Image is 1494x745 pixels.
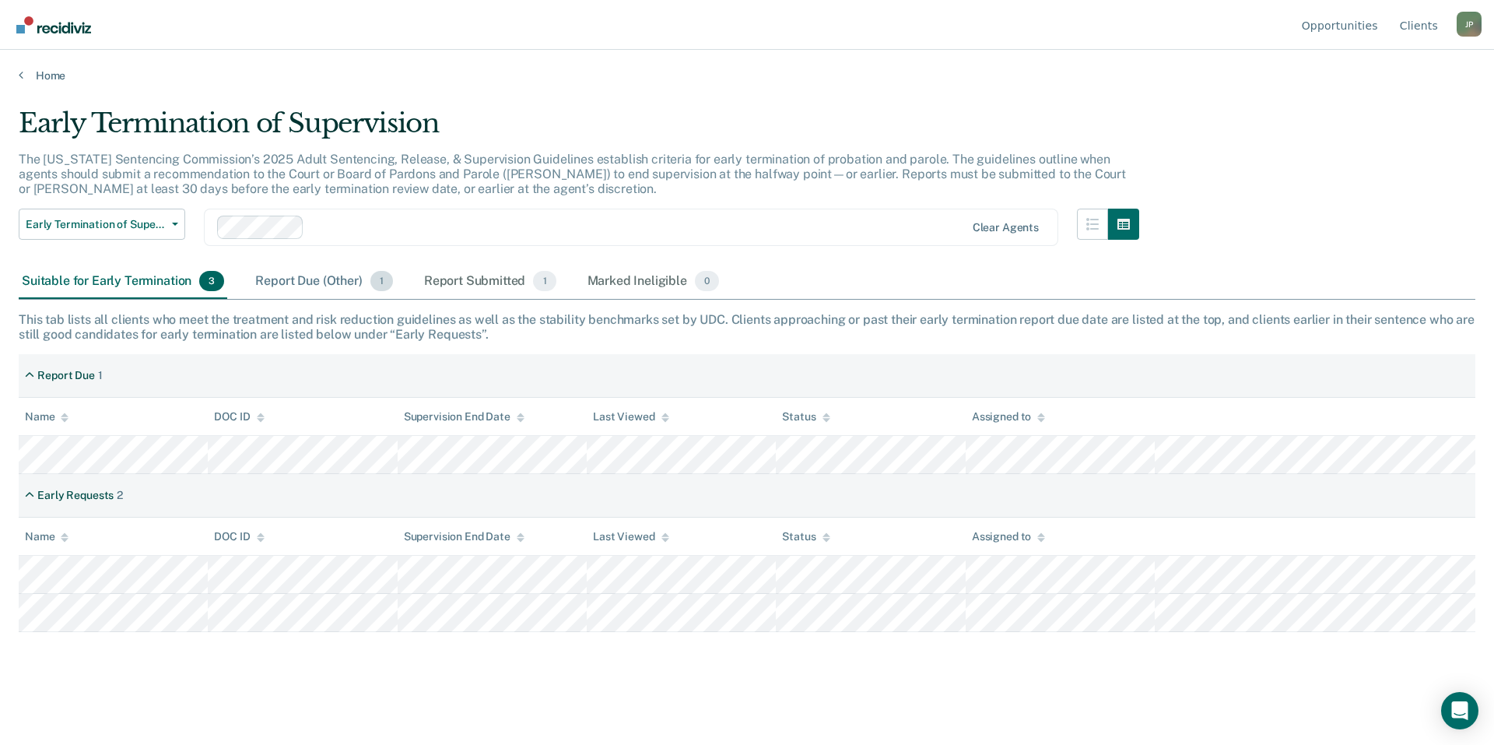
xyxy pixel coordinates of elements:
a: Home [19,69,1475,83]
div: Suitable for Early Termination3 [19,265,227,299]
button: Early Termination of Supervision [19,209,185,240]
div: Name [25,410,68,423]
div: Early Termination of Supervision [19,107,1139,152]
div: Report Due1 [19,363,109,388]
div: Supervision End Date [404,530,524,543]
div: Supervision End Date [404,410,524,423]
div: DOC ID [214,530,264,543]
div: Early Requests2 [19,483,129,508]
div: Report Submitted1 [421,265,559,299]
div: Status [782,410,829,423]
div: This tab lists all clients who meet the treatment and risk reduction guidelines as well as the st... [19,312,1475,342]
div: Last Viewed [593,530,668,543]
div: Report Due [37,369,95,382]
div: Name [25,530,68,543]
div: Assigned to [972,410,1045,423]
div: Early Requests [37,489,114,502]
div: 1 [98,369,103,382]
div: Marked Ineligible0 [584,265,723,299]
span: 1 [370,271,393,291]
img: Recidiviz [16,16,91,33]
span: 1 [533,271,556,291]
div: Clear agents [973,221,1039,234]
div: DOC ID [214,410,264,423]
span: Early Termination of Supervision [26,218,166,231]
div: Last Viewed [593,410,668,423]
div: Report Due (Other)1 [252,265,395,299]
span: 0 [695,271,719,291]
div: Status [782,530,829,543]
div: 2 [117,489,123,502]
div: Assigned to [972,530,1045,543]
span: 3 [199,271,224,291]
div: J P [1457,12,1482,37]
p: The [US_STATE] Sentencing Commission’s 2025 Adult Sentencing, Release, & Supervision Guidelines e... [19,152,1126,196]
div: Open Intercom Messenger [1441,692,1478,729]
button: Profile dropdown button [1457,12,1482,37]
